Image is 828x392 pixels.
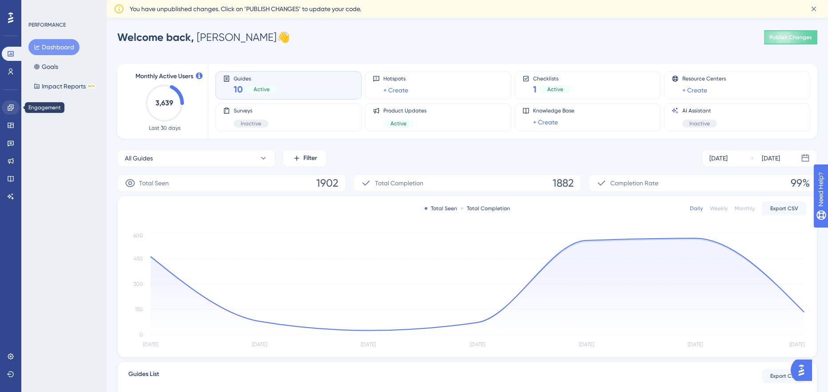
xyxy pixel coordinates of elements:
[117,149,275,167] button: All Guides
[117,30,290,44] div: [PERSON_NAME] 👋
[139,178,169,188] span: Total Seen
[682,107,717,114] span: AI Assistant
[316,176,338,190] span: 1902
[283,149,327,167] button: Filter
[28,78,101,94] button: Impact ReportsBETA
[130,4,361,14] span: You have unpublished changes. Click on ‘PUBLISH CHANGES’ to update your code.
[610,178,658,188] span: Completion Rate
[533,117,558,128] a: + Create
[762,201,806,216] button: Export CSV
[361,341,376,348] tspan: [DATE]
[682,85,707,96] a: + Create
[383,85,408,96] a: + Create
[155,99,173,107] text: 3,639
[241,120,261,127] span: Inactive
[133,232,143,239] tspan: 600
[470,341,485,348] tspan: [DATE]
[375,178,423,188] span: Total Completion
[770,372,798,380] span: Export CSV
[762,153,780,164] div: [DATE]
[533,107,574,114] span: Knowledge Base
[117,31,194,44] span: Welcome back,
[135,306,143,312] tspan: 150
[254,86,270,93] span: Active
[690,205,703,212] div: Daily
[791,176,810,190] span: 99%
[234,83,243,96] span: 10
[149,124,180,132] span: Last 30 days
[383,75,408,82] span: Hotspots
[791,357,817,384] iframe: UserGuiding AI Assistant Launcher
[425,205,457,212] div: Total Seen
[533,83,537,96] span: 1
[689,120,710,127] span: Inactive
[143,341,158,348] tspan: [DATE]
[252,341,267,348] tspan: [DATE]
[789,341,804,348] tspan: [DATE]
[135,71,193,82] span: Monthly Active Users
[28,59,64,75] button: Goals
[762,369,806,383] button: Export CSV
[134,256,143,262] tspan: 450
[682,75,726,82] span: Resource Centers
[461,205,510,212] div: Total Completion
[125,153,153,164] span: All Guides
[769,34,812,41] span: Publish Changes
[533,75,570,81] span: Checklists
[688,341,703,348] tspan: [DATE]
[139,332,143,338] tspan: 0
[390,120,406,127] span: Active
[383,107,426,114] span: Product Updates
[28,39,80,55] button: Dashboard
[128,369,159,383] span: Guides List
[547,86,563,93] span: Active
[709,153,728,164] div: [DATE]
[710,205,728,212] div: Weekly
[88,84,96,88] div: BETA
[735,205,755,212] div: Monthly
[28,21,66,28] div: PERFORMANCE
[770,205,798,212] span: Export CSV
[234,107,268,114] span: Surveys
[21,2,56,13] span: Need Help?
[303,153,317,164] span: Filter
[133,281,143,287] tspan: 300
[579,341,594,348] tspan: [DATE]
[553,176,574,190] span: 1882
[764,30,817,44] button: Publish Changes
[234,75,277,81] span: Guides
